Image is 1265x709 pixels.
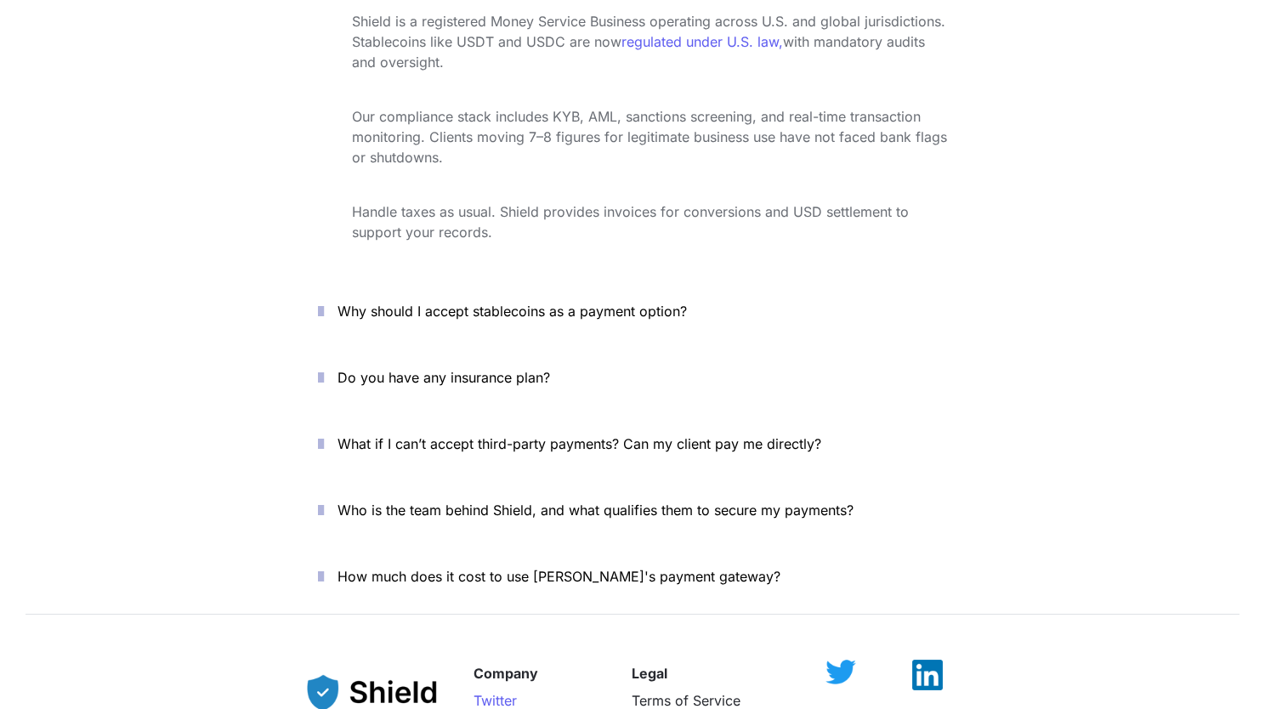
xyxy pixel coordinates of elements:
span: Our compliance stack includes KYB, AML, sanctions screening, and real-time transaction monitoring... [352,108,951,166]
a: regulated under U.S. law, [621,33,783,50]
div: Is this legal? Will my bank shut me down? What about taxes? [292,8,973,271]
span: What if I can’t accept third-party payments? Can my client pay me directly? [338,435,821,452]
button: Who is the team behind Shield, and what qualifies them to secure my payments? [292,484,973,536]
a: Twitter [474,692,517,709]
button: Do you have any insurance plan? [292,351,973,404]
button: How much does it cost to use [PERSON_NAME]'s payment gateway? [292,550,973,603]
strong: Company [474,665,538,682]
span: How much does it cost to use [PERSON_NAME]'s payment gateway? [338,568,780,585]
span: Handle taxes as usual. Shield provides invoices for conversions and USD settlement to support you... [352,203,913,241]
span: with mandatory audits and oversight. [352,33,929,71]
button: What if I can’t accept third-party payments? Can my client pay me directly? [292,417,973,470]
a: Terms of Service [632,692,740,709]
span: Why should I accept stablecoins as a payment option? [338,303,687,320]
button: Why should I accept stablecoins as a payment option? [292,285,973,337]
span: Do you have any insurance plan? [338,369,550,386]
strong: Legal [632,665,667,682]
span: Shield is a registered Money Service Business operating across U.S. and global jurisdictions. Sta... [352,13,950,50]
span: Who is the team behind Shield, and what qualifies them to secure my payments? [338,502,854,519]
